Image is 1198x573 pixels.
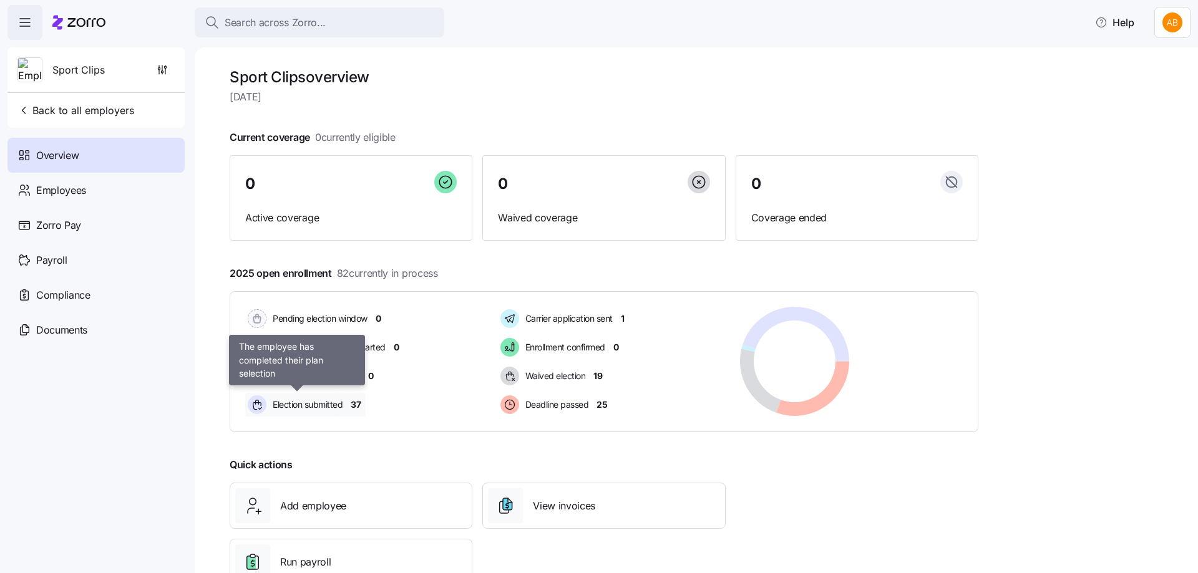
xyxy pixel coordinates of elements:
[368,370,374,382] span: 0
[613,341,619,354] span: 0
[337,266,438,281] span: 82 currently in process
[18,58,42,83] img: Employer logo
[245,210,457,226] span: Active coverage
[394,341,399,354] span: 0
[7,173,185,208] a: Employees
[1095,15,1134,30] span: Help
[621,312,625,325] span: 1
[36,183,86,198] span: Employees
[245,176,255,191] span: 0
[12,98,139,123] button: Back to all employers
[522,370,586,382] span: Waived election
[225,15,326,31] span: Search across Zorro...
[36,218,81,233] span: Zorro Pay
[230,89,978,105] span: [DATE]
[533,498,595,514] span: View invoices
[230,130,396,145] span: Current coverage
[522,341,605,354] span: Enrollment confirmed
[7,138,185,173] a: Overview
[376,312,381,325] span: 0
[522,312,613,325] span: Carrier application sent
[522,398,589,411] span: Deadline passed
[17,103,134,118] span: Back to all employers
[1085,10,1144,35] button: Help
[751,176,761,191] span: 0
[7,243,185,277] a: Payroll
[269,370,360,382] span: Election active: Started
[36,287,90,303] span: Compliance
[230,457,293,473] span: Quick actions
[1162,12,1182,32] img: 42a6513890f28a9d591cc60790ab6045
[36,253,67,268] span: Payroll
[230,266,438,281] span: 2025 open enrollment
[230,67,978,87] h1: Sport Clips overview
[315,130,396,145] span: 0 currently eligible
[195,7,444,37] button: Search across Zorro...
[498,176,508,191] span: 0
[498,210,709,226] span: Waived coverage
[269,341,386,354] span: Election active: Hasn't started
[52,62,105,78] span: Sport Clips
[751,210,963,226] span: Coverage ended
[7,277,185,312] a: Compliance
[269,398,343,411] span: Election submitted
[36,322,87,338] span: Documents
[269,312,368,325] span: Pending election window
[597,398,607,411] span: 25
[280,498,346,514] span: Add employee
[280,554,331,570] span: Run payroll
[593,370,602,382] span: 19
[351,398,361,411] span: 37
[7,208,185,243] a: Zorro Pay
[7,312,185,347] a: Documents
[36,148,79,163] span: Overview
